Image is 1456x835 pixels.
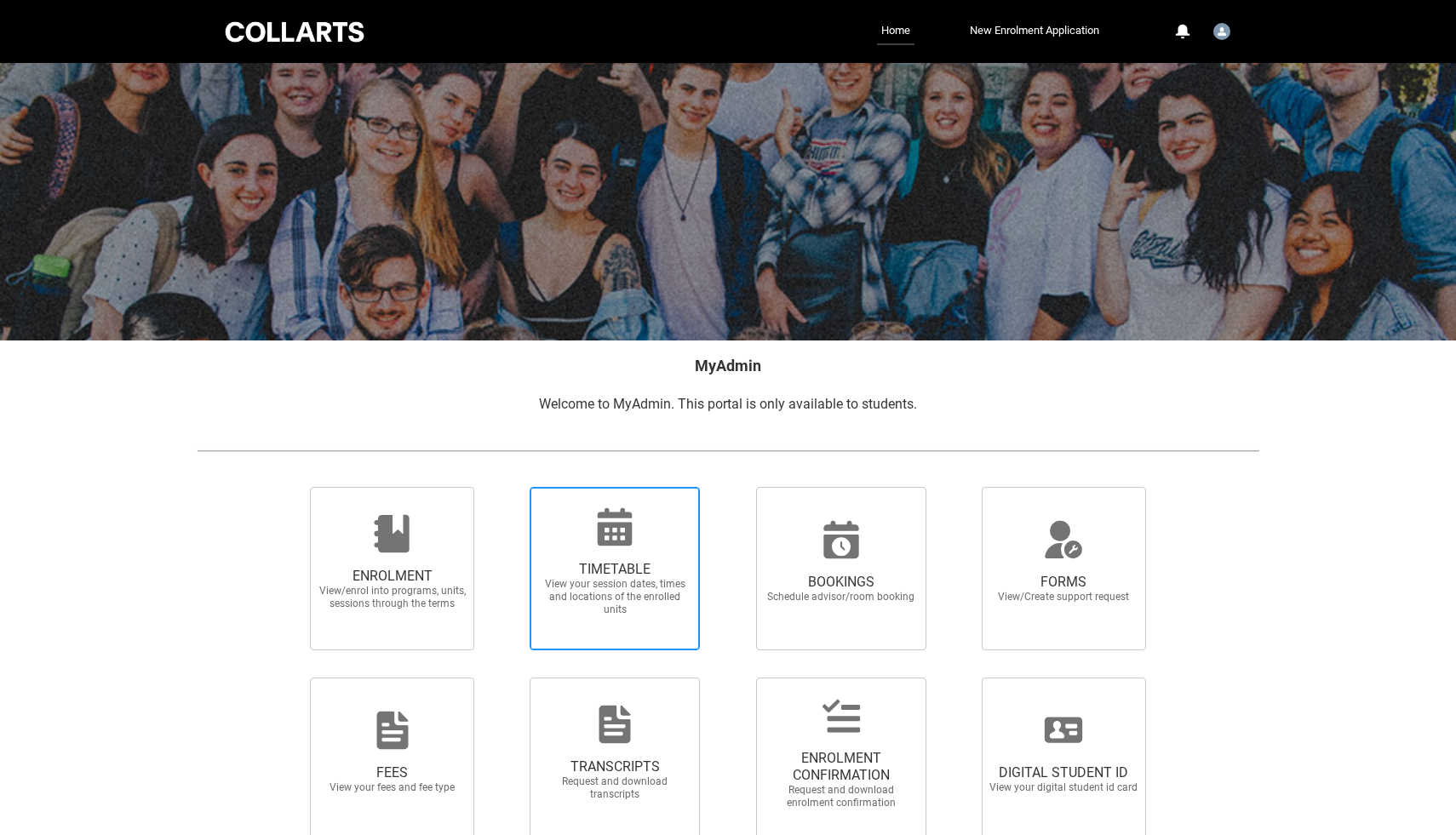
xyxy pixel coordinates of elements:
[540,775,690,801] span: Request and download transcripts
[540,758,690,775] span: TRANSCRIPTS
[989,781,1138,794] span: View your digital student id card
[1213,23,1230,40] img: Student.ajaffe.20240405
[197,354,1259,377] h2: MyAdmin
[766,750,916,784] span: ENROLMENT CONFIRMATION
[989,764,1138,781] span: DIGITAL STUDENT ID
[318,764,467,781] span: FEES
[1209,16,1235,43] button: User Profile Student.ajaffe.20240405
[989,574,1138,591] span: FORMS
[540,561,690,578] span: TIMETABLE
[877,18,914,45] a: Home
[318,585,467,610] span: View/enrol into programs, units, sessions through the terms
[989,591,1138,603] span: View/Create support request
[766,784,916,809] span: Request and download enrolment confirmation
[318,568,467,585] span: ENROLMENT
[318,781,467,794] span: View your fees and fee type
[766,574,916,591] span: BOOKINGS
[540,578,690,616] span: View your session dates, times and locations of the enrolled units
[539,396,917,412] span: Welcome to MyAdmin. This portal is only available to students.
[766,591,916,603] span: Schedule advisor/room booking
[966,18,1103,43] a: New Enrolment Application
